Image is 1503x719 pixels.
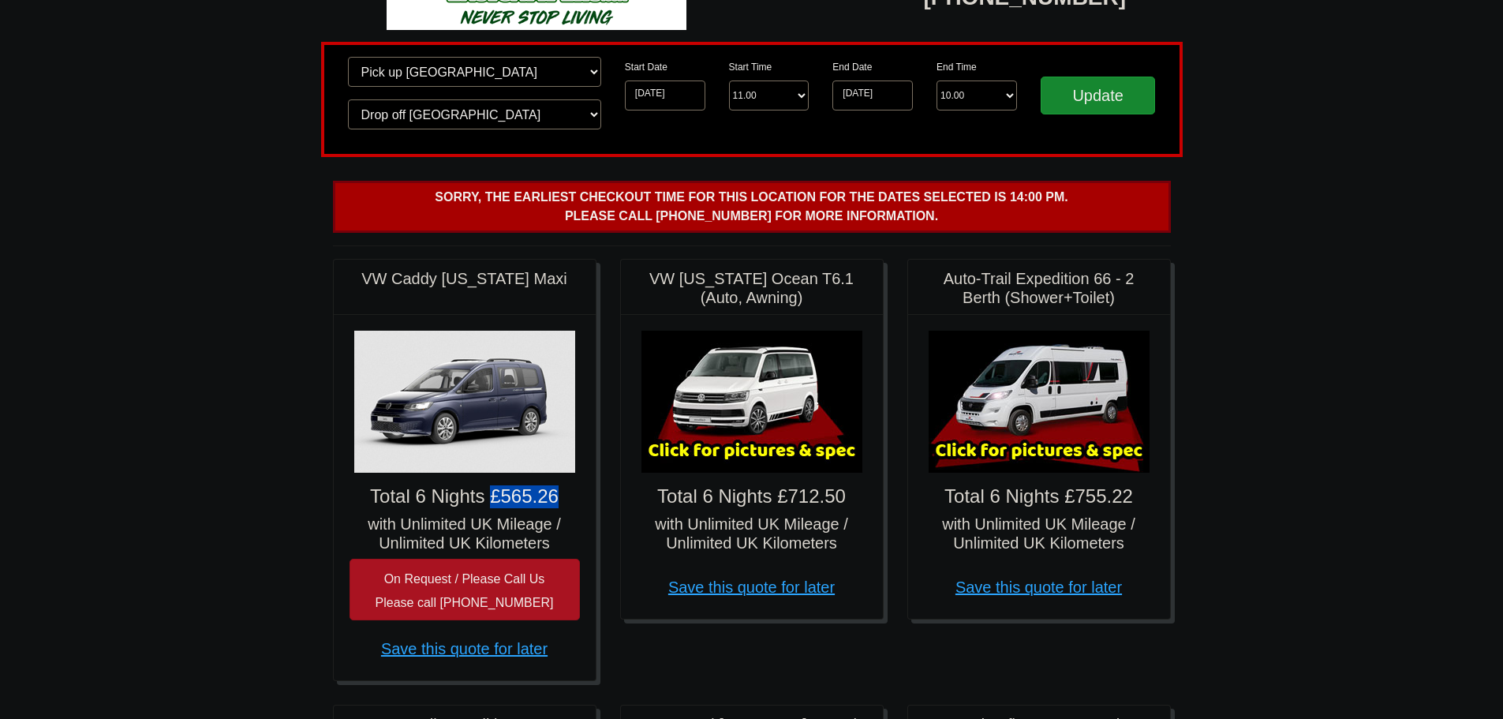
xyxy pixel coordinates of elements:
h5: with Unlimited UK Mileage / Unlimited UK Kilometers [924,515,1154,552]
h5: VW [US_STATE] Ocean T6.1 (Auto, Awning) [637,269,867,307]
h5: with Unlimited UK Mileage / Unlimited UK Kilometers [350,515,580,552]
img: Auto-Trail Expedition 66 - 2 Berth (Shower+Toilet) [929,331,1150,473]
h4: Total 6 Nights £712.50 [637,485,867,508]
h5: VW Caddy [US_STATE] Maxi [350,269,580,288]
img: VW California Ocean T6.1 (Auto, Awning) [641,331,862,473]
input: Start Date [625,81,705,110]
h4: Total 6 Nights £565.26 [350,485,580,508]
input: Return Date [832,81,913,110]
a: Save this quote for later [955,579,1122,596]
a: Save this quote for later [668,579,835,596]
h5: with Unlimited UK Mileage / Unlimited UK Kilometers [637,515,867,552]
label: Start Time [729,60,772,74]
img: VW Caddy California Maxi [354,331,575,473]
label: Start Date [625,60,667,74]
button: On Request / Please Call UsPlease call [PHONE_NUMBER] [350,559,580,620]
b: Sorry, the earliest checkout time for this location for the dates selected is 14:00 pm. Please ca... [435,190,1067,223]
h5: Auto-Trail Expedition 66 - 2 Berth (Shower+Toilet) [924,269,1154,307]
label: End Time [937,60,977,74]
h4: Total 6 Nights £755.22 [924,485,1154,508]
label: End Date [832,60,872,74]
a: Save this quote for later [381,640,548,657]
small: On Request / Please Call Us Please call [PHONE_NUMBER] [376,572,554,609]
input: Update [1041,77,1156,114]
